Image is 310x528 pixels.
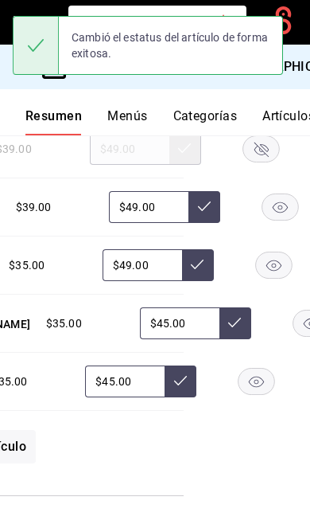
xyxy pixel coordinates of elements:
[107,108,147,135] button: Menús
[140,307,219,339] input: Sin ajuste
[173,108,238,135] button: Categorías
[9,257,45,274] span: $35.00
[25,108,82,135] button: Resumen
[59,20,282,71] div: Cambió el estatus del artículo de forma exitosa.
[68,6,246,39] button: Pregunta a Parrot AI
[25,108,310,135] div: navigation tabs
[16,199,52,216] span: $39.00
[46,315,82,332] span: $35.00
[85,366,165,397] input: Sin ajuste
[103,249,182,281] input: Sin ajuste
[109,191,188,223] input: Sin ajuste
